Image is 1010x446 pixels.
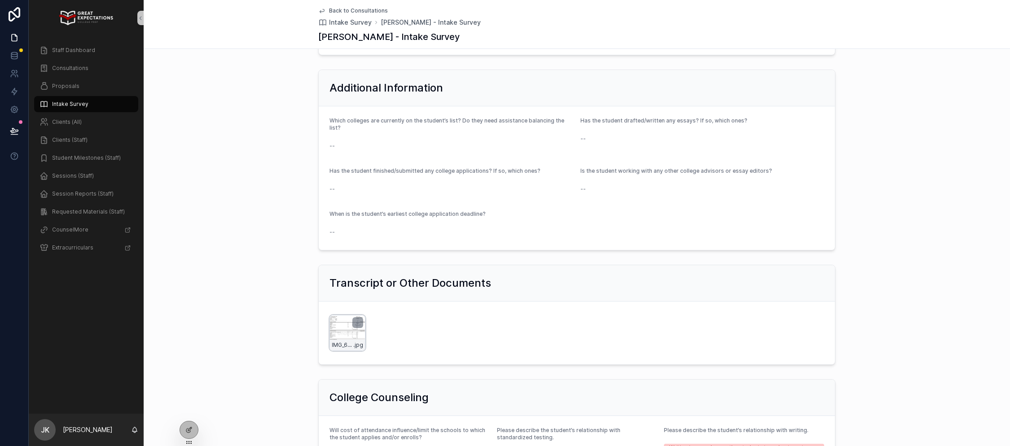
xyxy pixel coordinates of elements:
p: [PERSON_NAME] [63,425,113,434]
span: Sessions (Staff) [52,172,94,179]
span: CounselMore [52,226,88,233]
h2: College Counseling [329,390,429,405]
a: Proposals [34,78,138,94]
span: Staff Dashboard [52,47,95,54]
span: .jpg [353,341,363,349]
a: CounselMore [34,222,138,238]
span: Clients (All) [52,118,82,126]
span: Requested Materials (Staff) [52,208,125,215]
span: Has the student finished/submitted any college applications? If so, which ones? [329,167,540,174]
span: Intake Survey [52,101,88,108]
img: App logo [59,11,113,25]
span: Will cost of attendance influence/limit the schools to which the student applies and/or enrolls? [329,427,485,441]
a: Sessions (Staff) [34,168,138,184]
a: Staff Dashboard [34,42,138,58]
span: -- [329,227,335,236]
span: Session Reports (Staff) [52,190,114,197]
span: -- [580,134,586,143]
span: Proposals [52,83,79,90]
a: Intake Survey [34,96,138,112]
span: Please describe the student’s relationship with standardized testing. [497,427,620,441]
a: Intake Survey [318,18,372,27]
a: Consultations [34,60,138,76]
span: Student Milestones (Staff) [52,154,121,162]
span: Back to Consultations [329,7,388,14]
a: Extracurriculars [34,240,138,256]
h2: Additional Information [329,81,443,95]
span: Intake Survey [329,18,372,27]
span: IMG_6671 [332,341,353,349]
a: Clients (All) [34,114,138,130]
span: When is the student’s earliest college application deadline? [329,210,486,217]
span: Which colleges are currently on the student’s list? Do they need assistance balancing the list? [329,117,564,131]
span: -- [329,184,335,193]
h1: [PERSON_NAME] - Intake Survey [318,31,460,43]
a: Clients (Staff) [34,132,138,148]
a: Student Milestones (Staff) [34,150,138,166]
a: Back to Consultations [318,7,388,14]
span: Is the student working with any other college advisors or essay editors? [580,167,772,174]
h2: Transcript or Other Documents [329,276,491,290]
a: [PERSON_NAME] - Intake Survey [381,18,481,27]
span: -- [329,141,335,150]
span: Clients (Staff) [52,136,88,144]
a: Requested Materials (Staff) [34,204,138,220]
div: scrollable content [29,36,144,267]
span: Has the student drafted/written any essays? If so, which ones? [580,117,747,124]
a: Session Reports (Staff) [34,186,138,202]
span: JK [41,424,49,435]
span: Consultations [52,65,88,72]
span: Please describe the student’s relationship with writing. [664,427,808,433]
span: -- [580,184,586,193]
span: Extracurriculars [52,244,93,251]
